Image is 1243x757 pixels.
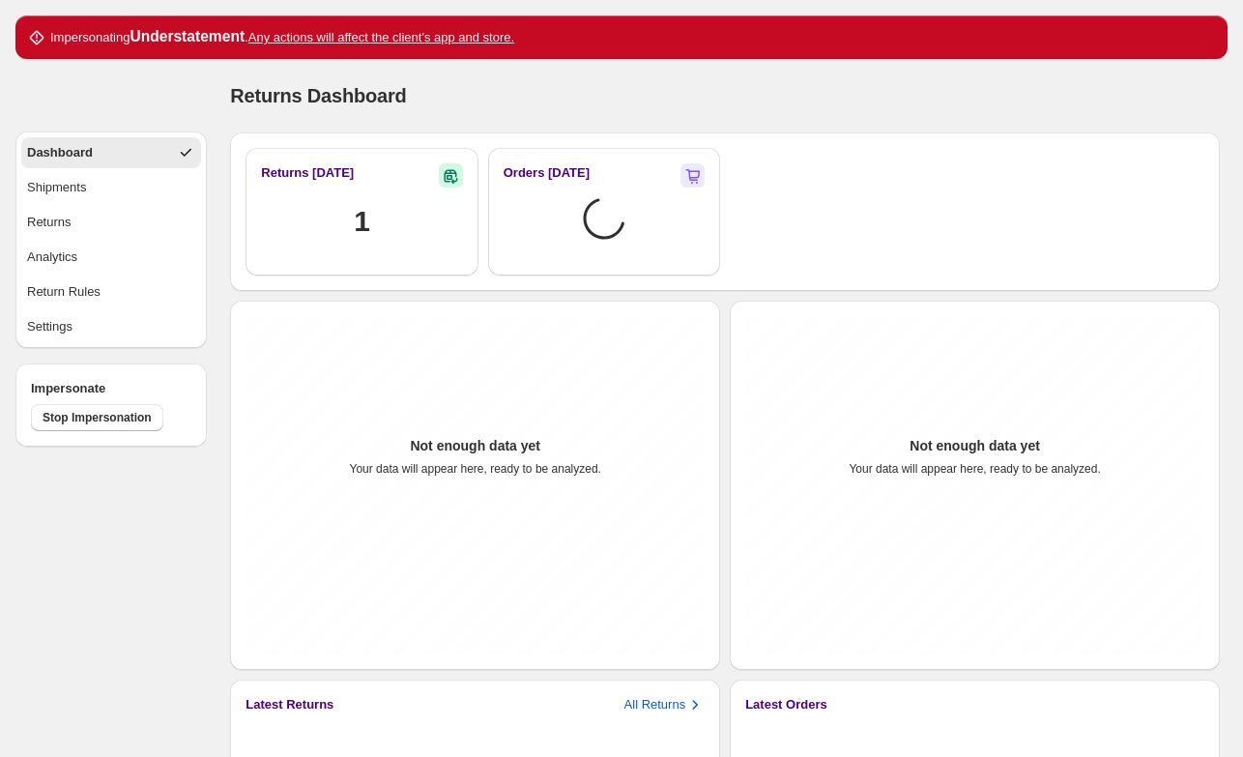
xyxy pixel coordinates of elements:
[27,143,93,162] div: Dashboard
[21,172,201,203] button: Shipments
[21,137,201,168] button: Dashboard
[21,311,201,342] button: Settings
[27,178,86,197] div: Shipments
[43,410,152,425] span: Stop Impersonation
[246,695,333,714] h3: Latest Returns
[27,247,77,267] div: Analytics
[31,404,163,431] button: Stop Impersonation
[130,28,245,44] strong: Understatement
[624,695,686,714] p: All Returns
[21,207,201,238] button: Returns
[354,202,369,241] h1: 1
[31,379,191,398] h4: Impersonate
[27,213,72,232] div: Returns
[745,695,827,714] h3: Latest Orders
[230,85,406,106] span: Returns Dashboard
[21,242,201,273] button: Analytics
[21,277,201,307] button: Return Rules
[50,27,514,47] p: Impersonating .
[248,30,514,44] u: Any actions will affect the client's app and store.
[261,163,354,183] h3: Returns [DATE]
[27,282,101,302] div: Return Rules
[27,317,72,336] div: Settings
[624,695,706,714] button: All Returns
[504,163,590,183] h2: Orders [DATE]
